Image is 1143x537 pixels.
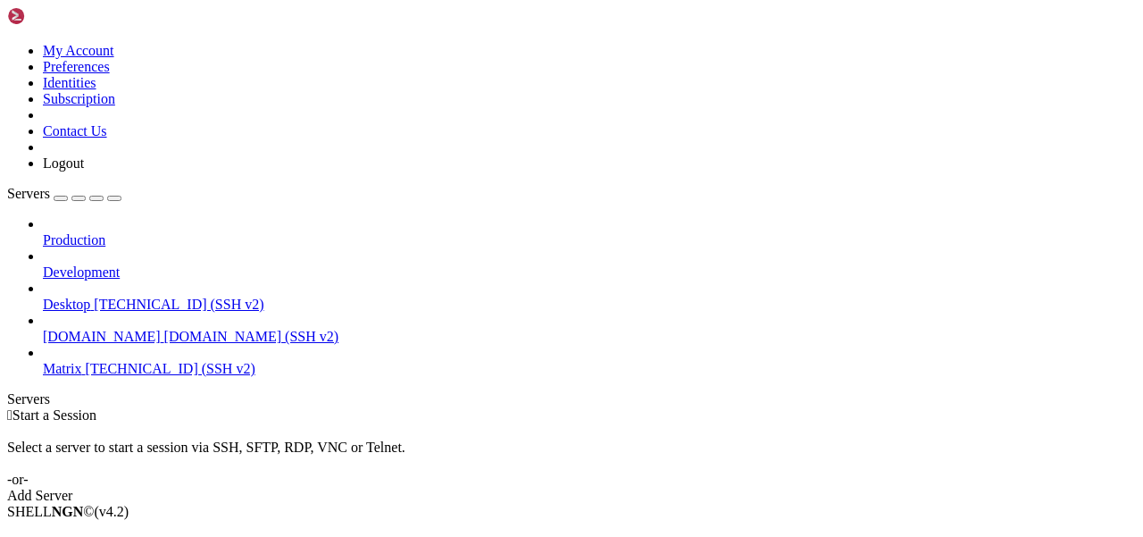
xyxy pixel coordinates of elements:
[43,361,1136,377] a: Matrix [TECHNICAL_ID] (SSH v2)
[94,297,263,312] span: [TECHNICAL_ID] (SSH v2)
[43,361,82,376] span: Matrix
[43,264,120,280] span: Development
[43,345,1136,377] li: Matrix [TECHNICAL_ID] (SSH v2)
[43,232,105,248] span: Production
[43,155,84,171] a: Logout
[43,281,1136,313] li: Desktop [TECHNICAL_ID] (SSH v2)
[43,43,114,58] a: My Account
[43,297,90,312] span: Desktop
[7,504,129,519] span: SHELL ©
[7,407,13,423] span: 
[95,504,129,519] span: 4.2.0
[43,264,1136,281] a: Development
[43,313,1136,345] li: [DOMAIN_NAME] [DOMAIN_NAME] (SSH v2)
[164,329,339,344] span: [DOMAIN_NAME] (SSH v2)
[43,329,161,344] span: [DOMAIN_NAME]
[43,248,1136,281] li: Development
[43,297,1136,313] a: Desktop [TECHNICAL_ID] (SSH v2)
[43,75,96,90] a: Identities
[43,91,115,106] a: Subscription
[43,123,107,138] a: Contact Us
[43,216,1136,248] li: Production
[43,329,1136,345] a: [DOMAIN_NAME] [DOMAIN_NAME] (SSH v2)
[86,361,255,376] span: [TECHNICAL_ID] (SSH v2)
[43,232,1136,248] a: Production
[7,186,50,201] span: Servers
[7,186,121,201] a: Servers
[43,59,110,74] a: Preferences
[13,407,96,423] span: Start a Session
[52,504,84,519] b: NGN
[7,391,1136,407] div: Servers
[7,424,1136,488] div: Select a server to start a session via SSH, SFTP, RDP, VNC or Telnet. -or-
[7,488,1136,504] div: Add Server
[7,7,110,25] img: Shellngn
